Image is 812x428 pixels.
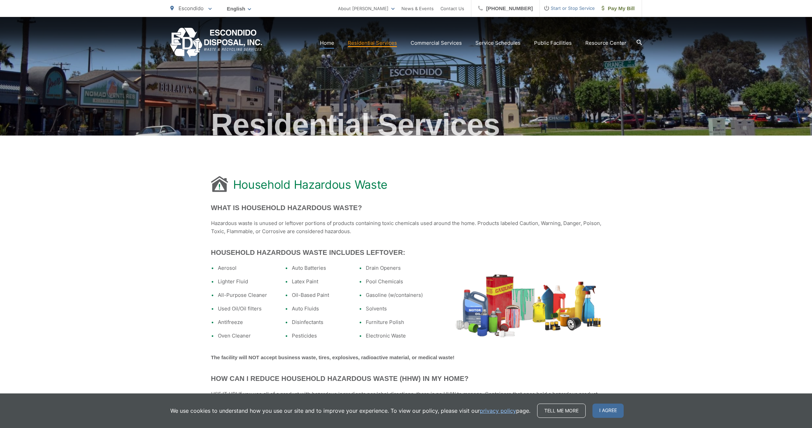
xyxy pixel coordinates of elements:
[292,332,349,340] li: Pesticides
[534,39,572,47] a: Public Facilities
[292,318,349,326] li: Disinfectants
[348,39,397,47] a: Residential Services
[218,305,275,313] li: Used Oil/Oil filters
[602,4,635,13] span: Pay My Bill
[475,39,521,47] a: Service Schedules
[366,318,423,326] li: Furniture Polish
[233,178,388,191] h1: Household Hazardous Waste
[170,407,530,415] p: We use cookies to understand how you use our site and to improve your experience. To view our pol...
[170,108,642,142] h2: Residential Services
[440,4,464,13] a: Contact Us
[218,278,275,286] li: Lighter Fluid
[366,264,423,272] li: Drain Openers
[292,291,349,299] li: Oil-Based Paint
[366,305,423,313] li: Solvents
[537,404,586,418] a: Tell me more
[366,291,423,299] li: Gasoline (w/containers)
[292,278,349,286] li: Latex Paint
[211,219,601,236] p: Hazardous waste is unused or leftover portions of products containing toxic chemicals used around...
[366,278,423,286] li: Pool Chemicals
[211,248,601,257] h2: Household Hazardous Waste Includes Leftover:
[211,204,601,212] h2: What is Household Hazardous Waste?
[480,407,516,415] a: privacy policy
[366,332,423,340] li: Electronic Waste
[222,3,256,14] span: English
[592,404,624,418] span: I agree
[170,28,262,58] a: EDCD logo. Return to the homepage.
[218,332,275,340] li: Oven Cleaner
[218,318,275,326] li: Antifreeze
[211,374,601,383] h2: How can I reduce household hazardous waste (HHW) in my home?
[338,4,395,13] a: About [PERSON_NAME]
[401,4,434,13] a: News & Events
[320,39,334,47] a: Home
[211,354,455,360] strong: The facility will NOT accept business waste, tires, explosives, radioactive material, or medical ...
[218,291,275,299] li: All-Purpose Cleaner
[292,264,349,272] li: Auto Batteries
[218,264,275,272] li: Aerosol
[455,274,601,338] img: hazardous-waste.png
[411,39,462,47] a: Commercial Services
[292,305,349,313] li: Auto Fluids
[585,39,626,47] a: Resource Center
[178,5,204,12] span: Escondido
[211,390,601,406] p: USE IT UP! If you use all of a product with hazardous ingredients per label directions, there is ...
